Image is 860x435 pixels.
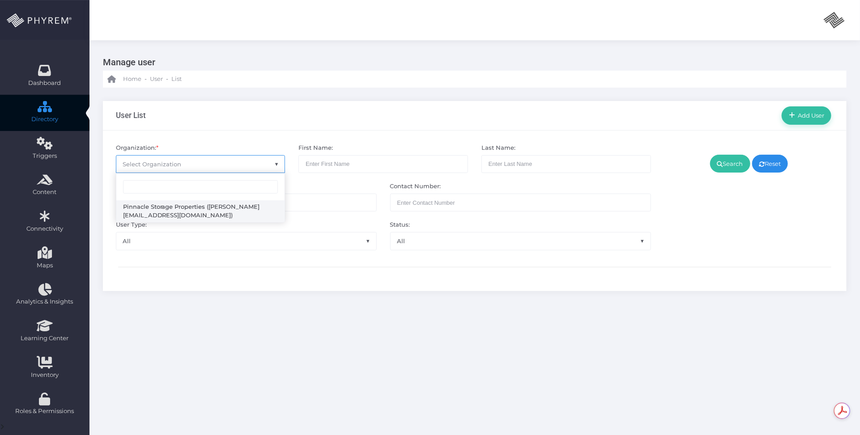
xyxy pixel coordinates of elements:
[171,71,182,88] a: List
[298,144,333,152] label: First Name:
[116,144,158,152] label: Organization:
[298,155,468,173] input: Enter First Name
[481,144,515,152] label: Last Name:
[116,232,376,249] span: All
[171,75,182,84] span: List
[150,75,163,84] span: User
[123,160,182,168] span: Select Organization
[107,71,141,88] a: Home
[390,194,651,211] input: Maximum of 10 digits required
[6,371,84,380] span: Inventory
[150,71,163,88] a: User
[391,232,651,249] span: All
[143,75,148,84] li: -
[795,112,825,119] span: Add User
[710,155,750,173] a: Search
[390,220,410,229] label: Status:
[6,152,84,160] span: Triggers
[116,200,285,222] li: Pinnacle Storage Properties ([PERSON_NAME][EMAIL_ADDRESS][DOMAIN_NAME])
[116,220,147,229] label: User Type:
[103,54,840,71] h3: Manage user
[390,232,651,250] span: All
[165,75,170,84] li: -
[6,188,84,197] span: Content
[390,182,441,191] label: Contact Number:
[6,407,84,416] span: Roles & Permissions
[6,334,84,343] span: Learning Center
[37,261,53,270] span: Maps
[123,75,141,84] span: Home
[752,155,788,173] a: Reset
[481,155,651,173] input: Enter Last Name
[116,232,377,250] span: All
[29,79,61,88] span: Dashboard
[6,115,84,124] span: Directory
[782,106,831,124] a: Add User
[116,111,146,120] h3: User List
[6,224,84,233] span: Connectivity
[6,297,84,306] span: Analytics & Insights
